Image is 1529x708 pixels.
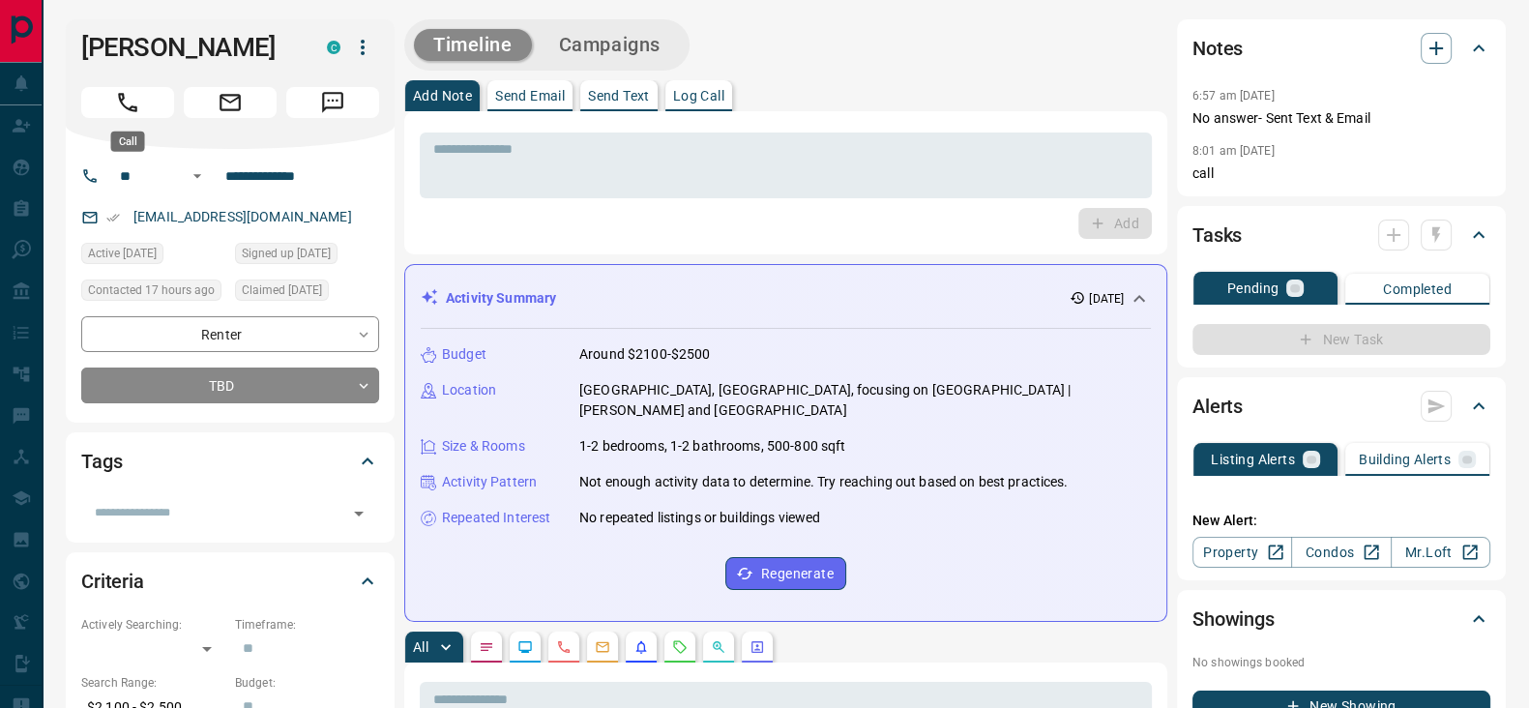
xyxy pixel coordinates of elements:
[495,89,565,103] p: Send Email
[81,368,379,403] div: TBD
[595,639,610,655] svg: Emails
[1192,25,1490,72] div: Notes
[442,508,550,528] p: Repeated Interest
[1192,89,1275,103] p: 6:57 am [DATE]
[1391,537,1490,568] a: Mr.Loft
[1192,144,1275,158] p: 8:01 am [DATE]
[81,438,379,485] div: Tags
[442,380,496,400] p: Location
[235,280,379,307] div: Mon Oct 13 2025
[242,280,322,300] span: Claimed [DATE]
[725,557,846,590] button: Regenerate
[327,41,340,54] div: condos.ca
[235,674,379,692] p: Budget:
[540,29,680,61] button: Campaigns
[111,132,145,152] div: Call
[673,89,724,103] p: Log Call
[1192,33,1243,64] h2: Notes
[479,639,494,655] svg: Notes
[517,639,533,655] svg: Lead Browsing Activity
[81,674,225,692] p: Search Range:
[442,472,537,492] p: Activity Pattern
[242,244,331,263] span: Signed up [DATE]
[579,344,710,365] p: Around $2100-$2500
[750,639,765,655] svg: Agent Actions
[81,616,225,634] p: Actively Searching:
[413,640,428,654] p: All
[1192,537,1292,568] a: Property
[81,558,379,605] div: Criteria
[186,164,209,188] button: Open
[133,209,352,224] a: [EMAIL_ADDRESS][DOMAIN_NAME]
[442,344,486,365] p: Budget
[579,472,1069,492] p: Not enough activity data to determine. Try reaching out based on best practices.
[1192,108,1490,129] p: No answer- Sent Text & Email
[81,243,225,270] div: Mon Oct 13 2025
[442,436,525,457] p: Size & Rooms
[446,288,556,309] p: Activity Summary
[81,87,174,118] span: Call
[633,639,649,655] svg: Listing Alerts
[1359,453,1451,466] p: Building Alerts
[579,436,845,457] p: 1-2 bedrooms, 1-2 bathrooms, 500-800 sqft
[81,566,144,597] h2: Criteria
[556,639,572,655] svg: Calls
[1192,391,1243,422] h2: Alerts
[286,87,379,118] span: Message
[81,316,379,352] div: Renter
[1291,537,1391,568] a: Condos
[579,508,820,528] p: No repeated listings or buildings viewed
[88,280,215,300] span: Contacted 17 hours ago
[1383,282,1452,296] p: Completed
[1227,281,1279,295] p: Pending
[1192,163,1490,184] p: call
[1211,453,1295,466] p: Listing Alerts
[235,616,379,634] p: Timeframe:
[88,244,157,263] span: Active [DATE]
[588,89,650,103] p: Send Text
[1192,604,1275,634] h2: Showings
[1192,212,1490,258] div: Tasks
[1192,220,1242,251] h2: Tasks
[1192,596,1490,642] div: Showings
[672,639,688,655] svg: Requests
[81,280,225,307] div: Tue Oct 14 2025
[235,243,379,270] div: Sat Jul 05 2025
[414,29,532,61] button: Timeline
[421,280,1151,316] div: Activity Summary[DATE]
[1192,511,1490,531] p: New Alert:
[81,32,298,63] h1: [PERSON_NAME]
[345,500,372,527] button: Open
[1089,290,1124,308] p: [DATE]
[1192,654,1490,671] p: No showings booked
[81,446,122,477] h2: Tags
[106,211,120,224] svg: Email Verified
[413,89,472,103] p: Add Note
[184,87,277,118] span: Email
[711,639,726,655] svg: Opportunities
[579,380,1151,421] p: [GEOGRAPHIC_DATA], [GEOGRAPHIC_DATA], focusing on [GEOGRAPHIC_DATA] | [PERSON_NAME] and [GEOGRAPH...
[1192,383,1490,429] div: Alerts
